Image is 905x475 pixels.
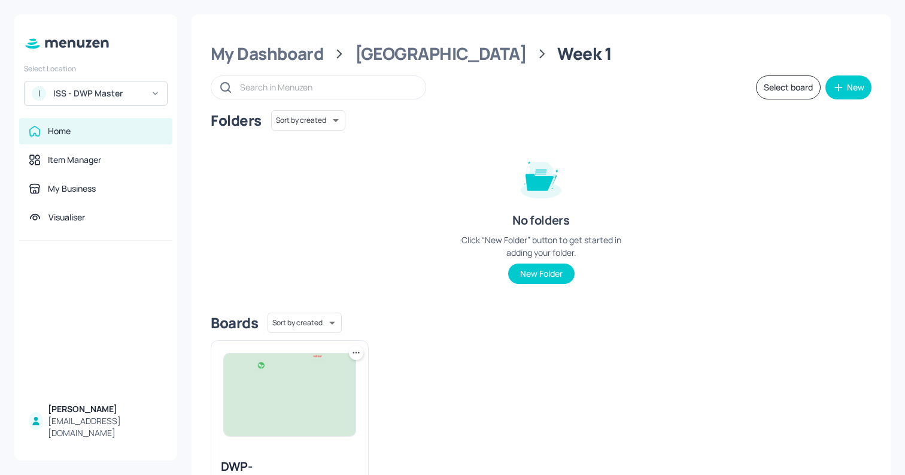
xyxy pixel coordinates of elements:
div: ISS - DWP Master [53,87,144,99]
img: folder-empty [511,147,571,207]
button: Select board [756,75,821,99]
div: Select Location [24,63,168,74]
div: No folders [512,212,569,229]
button: New Folder [508,264,575,284]
div: Folders [211,111,262,130]
div: I [32,86,46,101]
div: [PERSON_NAME] [48,403,163,415]
div: Home [48,125,71,137]
input: Search in Menuzen [240,78,414,96]
div: [EMAIL_ADDRESS][DOMAIN_NAME] [48,415,163,439]
div: Click “New Folder” button to get started in adding your folder. [451,234,631,259]
div: Week 1 [557,43,612,65]
div: New [847,83,864,92]
div: My Business [48,183,96,195]
div: Boards [211,313,258,332]
div: Sort by created [271,108,345,132]
div: [GEOGRAPHIC_DATA] [355,43,527,65]
img: 2025-10-09-1760002111752smbh9xih1qd.jpeg [224,353,356,436]
button: New [825,75,871,99]
div: Sort by created [268,311,342,335]
div: Item Manager [48,154,101,166]
div: My Dashboard [211,43,324,65]
div: Visualiser [48,211,85,223]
